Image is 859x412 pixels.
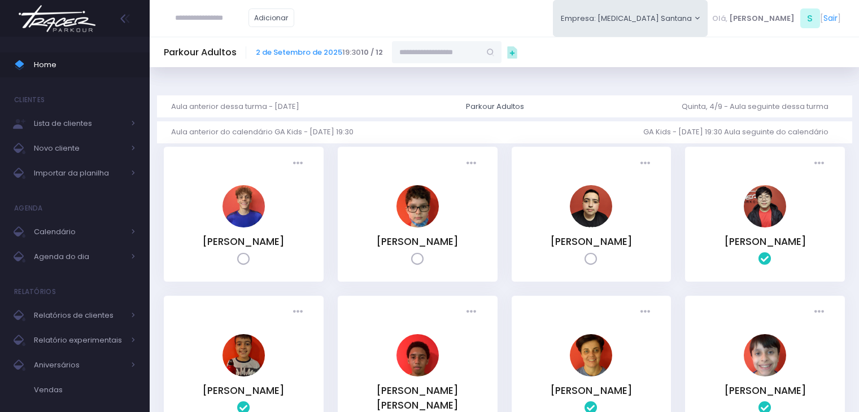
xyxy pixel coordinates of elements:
[396,334,439,376] img: João Victor dos Santos Simão Becker
[724,235,806,248] a: [PERSON_NAME]
[171,95,308,117] a: Aula anterior dessa turma - [DATE]
[729,13,795,24] span: [PERSON_NAME]
[396,369,439,379] a: João Victor dos Santos Simão Becker
[202,384,285,397] a: [PERSON_NAME]
[712,13,727,24] span: Olá,
[223,369,265,379] a: Geovane Martins Ramos
[202,235,285,248] a: [PERSON_NAME]
[570,369,612,379] a: Lisa Generoso
[744,185,786,227] img: Andre Massanobu Shibata
[14,89,45,111] h4: Clientes
[550,235,633,248] a: [PERSON_NAME]
[14,280,56,303] h4: Relatórios
[164,47,237,58] h5: Parkour Adultos
[34,358,124,372] span: Aniversários
[744,334,786,376] img: Luigi Giusti Vitorino
[34,249,124,264] span: Agenda do dia
[570,220,612,230] a: Paulo Cesar Pereira Junior
[643,121,838,143] a: GA Kids - [DATE] 19:30 Aula seguinte do calendário
[724,384,806,397] a: [PERSON_NAME]
[223,220,265,230] a: Gabriel Brito de Almeida e Silva
[34,116,124,131] span: Lista de clientes
[34,383,136,397] span: Vendas
[34,166,124,181] span: Importar da planilha
[682,95,838,117] a: Quinta, 4/9 - Aula seguinte dessa turma
[396,185,439,227] img: Miguel Penna Ferreira
[223,334,265,376] img: Geovane Martins Ramos
[171,121,363,143] a: Aula anterior do calendário GA Kids - [DATE] 19:30
[396,220,439,230] a: Miguel Penna Ferreira
[708,6,845,31] div: [ ]
[34,225,124,239] span: Calendário
[256,47,383,58] span: 19:30
[376,235,459,248] a: [PERSON_NAME]
[550,384,633,397] a: [PERSON_NAME]
[376,384,459,412] a: [PERSON_NAME] [PERSON_NAME]
[744,220,786,230] a: Andre Massanobu Shibata
[256,47,342,58] a: 2 de Setembro de 2025
[34,333,124,348] span: Relatório experimentais
[34,58,136,72] span: Home
[223,185,265,227] img: Gabriel Brito de Almeida e Silva
[248,8,295,27] a: Adicionar
[744,369,786,379] a: Luigi Giusti Vitorino
[14,197,43,220] h4: Agenda
[570,334,612,376] img: Lisa Generoso
[823,12,838,24] a: Sair
[34,308,124,323] span: Relatórios de clientes
[570,185,612,227] img: Paulo Cesar Pereira Junior
[466,101,524,112] div: Parkour Adultos
[34,141,124,156] span: Novo cliente
[800,8,820,28] span: S
[361,47,383,58] strong: 10 / 12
